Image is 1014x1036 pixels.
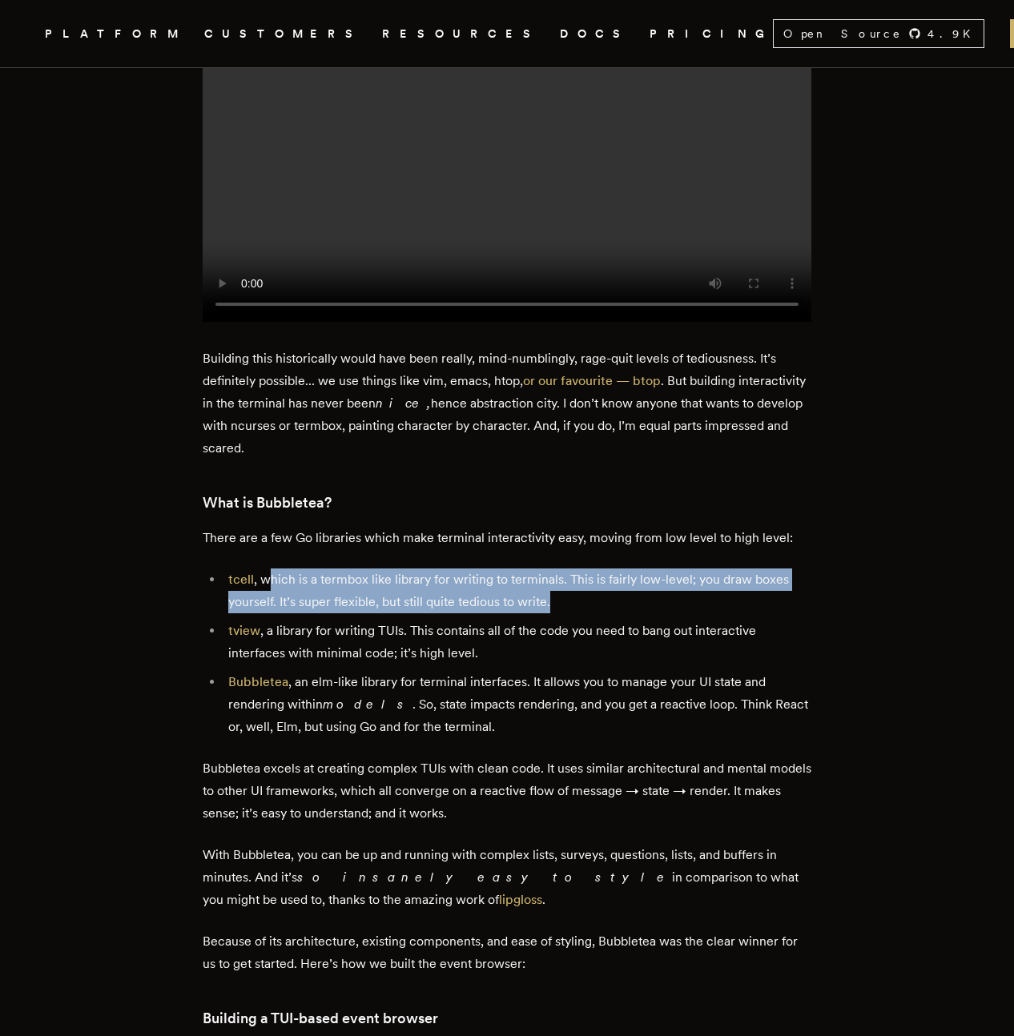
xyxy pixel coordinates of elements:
[203,347,811,460] p: Building this historically would have been really, mind-numblingly, rage-quit levels of tediousne...
[223,620,811,665] li: , a library for writing TUIs. This contains all of the code you need to bang out interactive inte...
[499,892,542,907] a: lipgloss
[323,697,412,712] em: models
[560,24,630,44] a: DOCS
[228,623,260,638] a: tview
[650,24,773,44] a: PRICING
[223,568,811,613] li: , which is a termbox like library for writing to terminals. This is fairly low-level; you draw bo...
[203,844,811,911] p: With Bubbletea, you can be up and running with complex lists, surveys, questions, lists, and buff...
[203,527,811,549] p: There are a few Go libraries which make terminal interactivity easy, moving from low level to hig...
[223,671,811,738] li: , an elm-like library for terminal interfaces. It allows you to manage your UI state and renderin...
[523,373,661,388] a: or our favourite — btop
[297,869,672,885] em: so insanely easy to style
[203,757,811,825] p: Bubbletea excels at creating complex TUIs with clean code. It uses similar architectural and ment...
[203,494,332,511] strong: What is Bubbletea?
[45,24,185,44] button: PLATFORM
[376,396,431,411] em: nice,
[927,26,980,42] span: 4.9 K
[228,674,288,689] a: Bubbletea
[203,1007,811,1030] h3: Building a TUI-based event browser
[783,26,902,42] span: Open Source
[204,24,363,44] a: CUSTOMERS
[203,930,811,975] p: Because of its architecture, existing components, and ease of styling, Bubbletea was the clear wi...
[228,572,254,587] a: tcell
[382,24,541,44] button: RESOURCES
